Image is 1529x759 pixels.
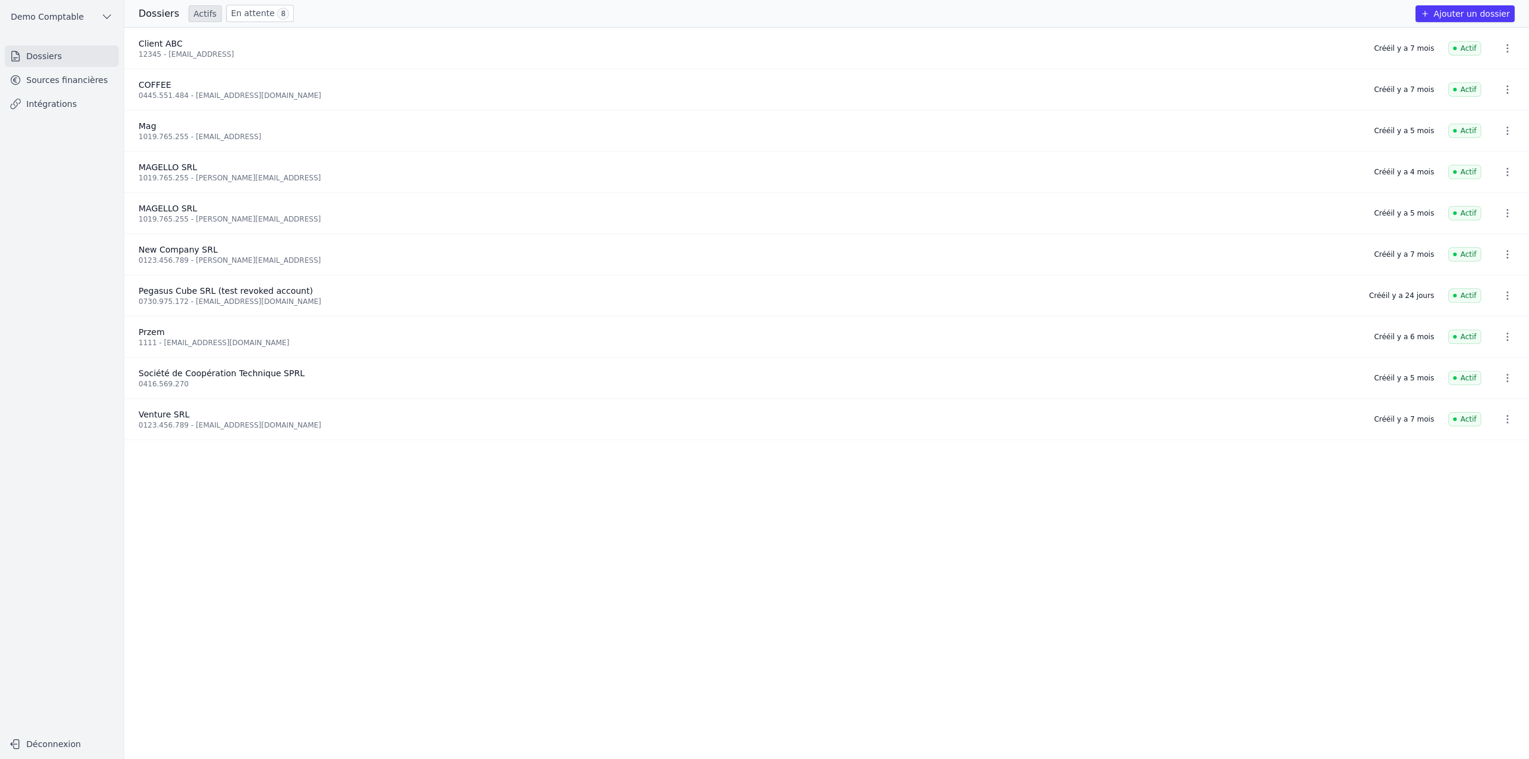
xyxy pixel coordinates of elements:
span: Actif [1448,371,1481,385]
button: Déconnexion [5,735,119,754]
span: Actif [1448,41,1481,56]
span: Venture SRL [139,410,189,419]
span: Demo Comptable [11,11,84,23]
span: Actif [1448,206,1481,220]
span: Mag [139,121,156,131]
span: New Company SRL [139,245,217,254]
div: Créé il y a 7 mois [1374,44,1434,53]
span: MAGELLO SRL [139,204,197,213]
a: Dossiers [5,45,119,67]
div: Créé il y a 7 mois [1374,250,1434,259]
div: 0445.551.484 - [EMAIL_ADDRESS][DOMAIN_NAME] [139,91,1360,100]
div: Créé il y a 7 mois [1374,414,1434,424]
div: 0416.569.270 [139,379,1360,389]
span: Pegasus Cube SRL (test revoked account) [139,286,313,296]
span: COFFEE [139,80,171,90]
span: Actif [1448,247,1481,262]
button: Ajouter un dossier [1416,5,1515,22]
div: Créé il y a 6 mois [1374,332,1434,342]
span: Société de Coopération Technique SPRL [139,368,305,378]
span: Actif [1448,288,1481,303]
span: Actif [1448,330,1481,344]
span: Przem [139,327,165,337]
div: 1019.765.255 - [PERSON_NAME][EMAIL_ADDRESS] [139,173,1360,183]
div: 1019.765.255 - [EMAIL_ADDRESS] [139,132,1360,142]
a: Sources financières [5,69,119,91]
a: Intégrations [5,93,119,115]
div: Créé il y a 4 mois [1374,167,1434,177]
div: 1111 - [EMAIL_ADDRESS][DOMAIN_NAME] [139,338,1360,348]
div: Créé il y a 24 jours [1369,291,1434,300]
span: Actif [1448,124,1481,138]
div: 0123.456.789 - [PERSON_NAME][EMAIL_ADDRESS] [139,256,1360,265]
span: MAGELLO SRL [139,162,197,172]
button: Demo Comptable [5,7,119,26]
a: Actifs [189,5,222,22]
span: 8 [277,8,289,20]
div: Créé il y a 5 mois [1374,373,1434,383]
div: 0730.975.172 - [EMAIL_ADDRESS][DOMAIN_NAME] [139,297,1355,306]
div: Créé il y a 5 mois [1374,208,1434,218]
div: 12345 - [EMAIL_ADDRESS] [139,50,1360,59]
div: 1019.765.255 - [PERSON_NAME][EMAIL_ADDRESS] [139,214,1360,224]
div: 0123.456.789 - [EMAIL_ADDRESS][DOMAIN_NAME] [139,420,1360,430]
a: En attente 8 [226,5,294,22]
h3: Dossiers [139,7,179,21]
span: Actif [1448,412,1481,426]
span: Client ABC [139,39,183,48]
span: Actif [1448,82,1481,97]
div: Créé il y a 5 mois [1374,126,1434,136]
div: Créé il y a 7 mois [1374,85,1434,94]
span: Actif [1448,165,1481,179]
